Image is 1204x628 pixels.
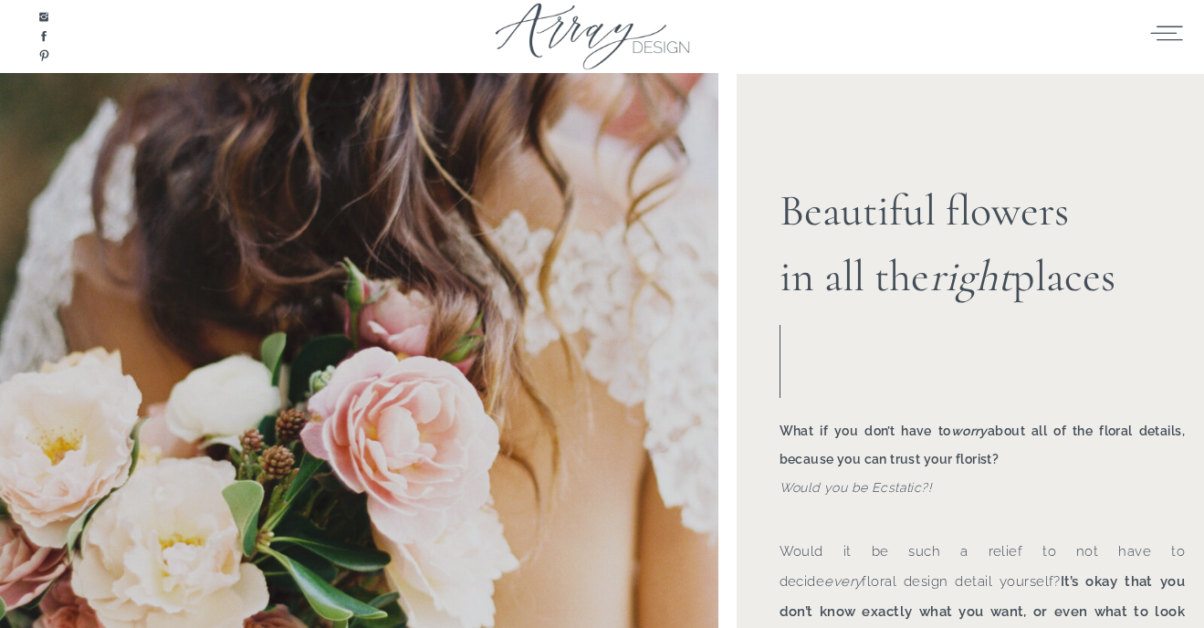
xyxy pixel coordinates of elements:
[780,424,1186,466] b: What if you don’t have to about all of the floral details, because you can trust your florist?
[951,424,988,438] i: worry
[929,250,1012,303] i: right
[519,70,595,81] span: Subscribe
[500,55,614,97] button: Subscribe
[780,480,932,495] i: Would you be Ecstatic?!
[824,573,862,590] i: every
[780,178,1139,305] h2: Beautiful flowers in all the places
